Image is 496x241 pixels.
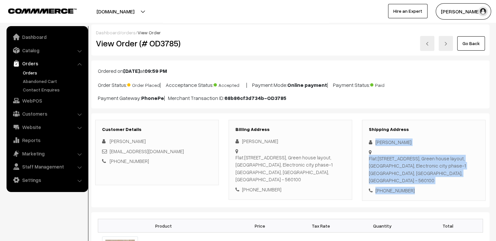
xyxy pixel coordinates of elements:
[110,148,184,154] a: [EMAIL_ADDRESS][DOMAIN_NAME]
[413,219,483,233] th: Total
[369,187,479,194] div: [PHONE_NUMBER]
[96,30,120,35] a: Dashboard
[144,68,167,74] b: 09:59 PM
[369,127,479,132] h3: Shipping Address
[21,69,86,76] a: Orders
[444,42,448,46] img: right-arrow.png
[8,161,86,172] a: Staff Management
[8,174,86,186] a: Settings
[8,8,77,13] img: COMMMERCE
[8,95,86,106] a: WebPOS
[110,158,149,164] a: [PHONE_NUMBER]
[96,38,219,48] h2: View Order (# OD3785)
[8,7,65,14] a: COMMMERCE
[290,219,352,233] th: Tax Rate
[214,80,246,88] span: Accepted
[8,121,86,133] a: Website
[457,36,485,51] a: Go Back
[141,95,164,101] b: PhonePe
[123,68,140,74] b: [DATE]
[235,127,345,132] h3: Billing Address
[436,3,491,20] button: [PERSON_NAME]
[425,42,429,46] img: left-arrow.png
[287,82,327,88] b: Online payment
[102,127,212,132] h3: Customer Details
[224,95,286,101] b: 68b86cf3d734b-OD3785
[369,155,479,184] div: Flat:[STREET_ADDRESS], Green house layout, [GEOGRAPHIC_DATA], Electronic city phase-1 [GEOGRAPHIC...
[127,80,160,88] span: Order Placed
[110,138,146,144] span: [PERSON_NAME]
[370,80,403,88] span: Paid
[8,148,86,159] a: Marketing
[98,219,229,233] th: Product
[21,78,86,85] a: Abandoned Cart
[235,154,345,183] div: Flat:[STREET_ADDRESS], Green house layout, [GEOGRAPHIC_DATA], Electronic city phase-1 [GEOGRAPHIC...
[98,80,483,89] p: Order Status: | Accceptance Status: | Payment Mode: | Payment Status:
[352,219,413,233] th: Quantity
[138,30,161,35] span: View Order
[8,31,86,43] a: Dashboard
[8,57,86,69] a: Orders
[96,29,485,36] div: / /
[478,7,488,16] img: user
[235,137,345,145] div: [PERSON_NAME]
[388,4,428,18] a: Hire an Expert
[74,3,157,20] button: [DOMAIN_NAME]
[21,86,86,93] a: Contact Enquires
[369,138,479,146] div: [PERSON_NAME]
[121,30,136,35] a: orders
[8,108,86,120] a: Customers
[98,67,483,75] p: Ordered on at
[235,186,345,193] div: [PHONE_NUMBER]
[229,219,291,233] th: Price
[98,94,483,102] p: Payment Gateway: | Merchant Transaction ID:
[8,44,86,56] a: Catalog
[8,134,86,146] a: Reports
